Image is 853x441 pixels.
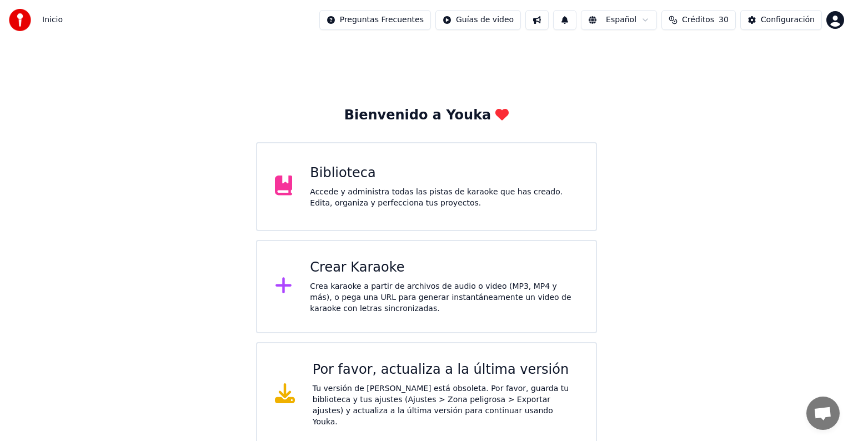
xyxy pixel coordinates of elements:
div: Crear Karaoke [310,259,578,277]
nav: breadcrumb [42,14,63,26]
div: Crea karaoke a partir de archivos de audio o video (MP3, MP4 y más), o pega una URL para generar ... [310,281,578,314]
button: Créditos30 [661,10,736,30]
button: Guías de video [435,10,521,30]
div: Chat abierto [806,397,840,430]
span: Inicio [42,14,63,26]
button: Configuración [740,10,822,30]
img: youka [9,9,31,31]
div: Bienvenido a Youka [344,107,509,124]
span: 30 [719,14,729,26]
button: Preguntas Frecuentes [319,10,431,30]
span: Créditos [682,14,714,26]
div: Tu versión de [PERSON_NAME] está obsoleta. Por favor, guarda tu biblioteca y tus ajustes (Ajustes... [313,383,578,428]
div: Accede y administra todas las pistas de karaoke que has creado. Edita, organiza y perfecciona tus... [310,187,578,209]
div: Por favor, actualiza a la última versión [313,361,578,379]
div: Configuración [761,14,815,26]
div: Biblioteca [310,164,578,182]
